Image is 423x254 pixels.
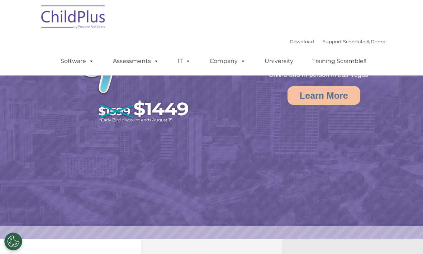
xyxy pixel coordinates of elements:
button: Cookies Settings [4,233,22,250]
img: ChildPlus by Procare Solutions [38,0,109,36]
a: IT [171,54,198,68]
font: | [290,39,385,44]
a: Learn More [287,86,360,105]
a: Software [53,54,101,68]
a: Support [323,39,342,44]
a: Company [203,54,253,68]
a: Download [290,39,314,44]
a: Training Scramble!! [305,54,374,68]
a: Assessments [106,54,166,68]
a: University [257,54,300,68]
a: Schedule A Demo [343,39,385,44]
